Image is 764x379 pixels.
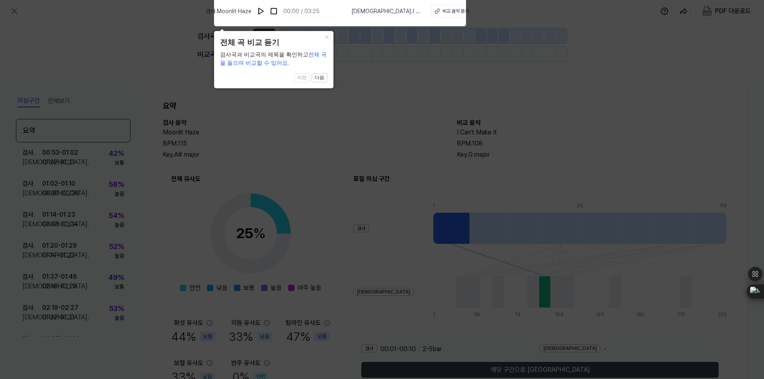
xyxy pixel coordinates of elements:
[220,37,327,49] header: 전체 곡 비교 듣기
[270,7,278,15] img: stop
[220,51,327,66] span: 전체 곡을 들으며 비교할 수 있어요.
[312,73,327,83] button: 다음
[442,8,469,15] div: 비교 음악 듣기
[206,7,251,16] span: 검사 . Moonlit Haze
[283,7,320,16] div: 00:00 / 03:25
[351,7,421,16] span: [DEMOGRAPHIC_DATA] . I Can't Make It
[321,31,333,42] button: Close
[257,7,265,15] img: play
[220,51,327,67] div: 검사곡과 비교곡의 제목을 확인하고
[431,5,474,17] button: 비교 음악 듣기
